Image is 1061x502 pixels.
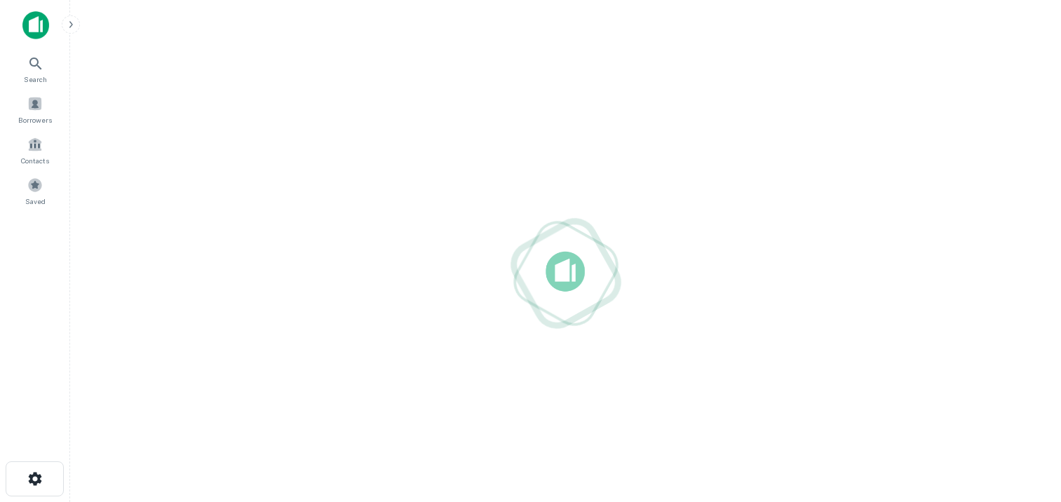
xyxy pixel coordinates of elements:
[22,11,49,39] img: capitalize-icon.png
[18,114,52,125] span: Borrowers
[21,155,49,166] span: Contacts
[4,172,66,210] a: Saved
[24,74,47,85] span: Search
[25,196,46,207] span: Saved
[4,90,66,128] a: Borrowers
[4,131,66,169] a: Contacts
[4,50,66,88] a: Search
